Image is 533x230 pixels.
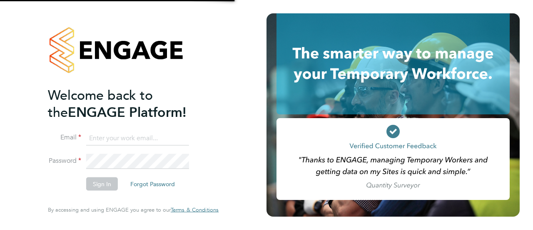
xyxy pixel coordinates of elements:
[48,157,81,165] label: Password
[171,207,219,213] a: Terms & Conditions
[48,87,153,120] span: Welcome back to the
[86,131,189,146] input: Enter your work email...
[48,86,210,121] h2: ENGAGE Platform!
[48,206,219,213] span: By accessing and using ENGAGE you agree to our
[124,177,182,191] button: Forgot Password
[86,177,118,191] button: Sign In
[48,133,81,142] label: Email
